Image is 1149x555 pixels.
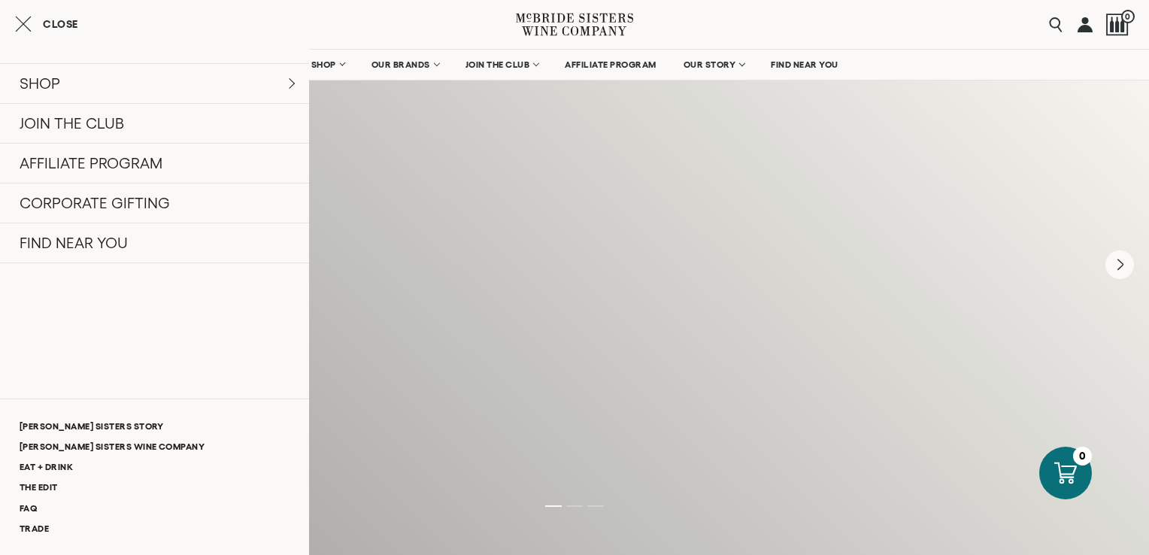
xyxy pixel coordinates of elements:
[684,59,736,70] span: OUR STORY
[545,505,562,507] li: Page dot 1
[302,50,354,80] a: SHOP
[674,50,754,80] a: OUR STORY
[75,205,1074,214] h6: [PERSON_NAME] sisters wine company
[761,50,848,80] a: FIND NEAR YOU
[465,59,530,70] span: JOIN THE CLUB
[565,59,656,70] span: AFFILIATE PROGRAM
[771,59,838,70] span: FIND NEAR YOU
[566,505,583,507] li: Page dot 2
[555,50,666,80] a: AFFILIATE PROGRAM
[43,19,78,29] span: Close
[371,59,430,70] span: OUR BRANDS
[1121,10,1135,23] span: 0
[311,59,337,70] span: SHOP
[587,505,604,507] li: Page dot 3
[456,50,548,80] a: JOIN THE CLUB
[362,50,448,80] a: OUR BRANDS
[1073,447,1092,466] div: 0
[15,15,78,33] button: Close cart
[1105,250,1134,279] button: Next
